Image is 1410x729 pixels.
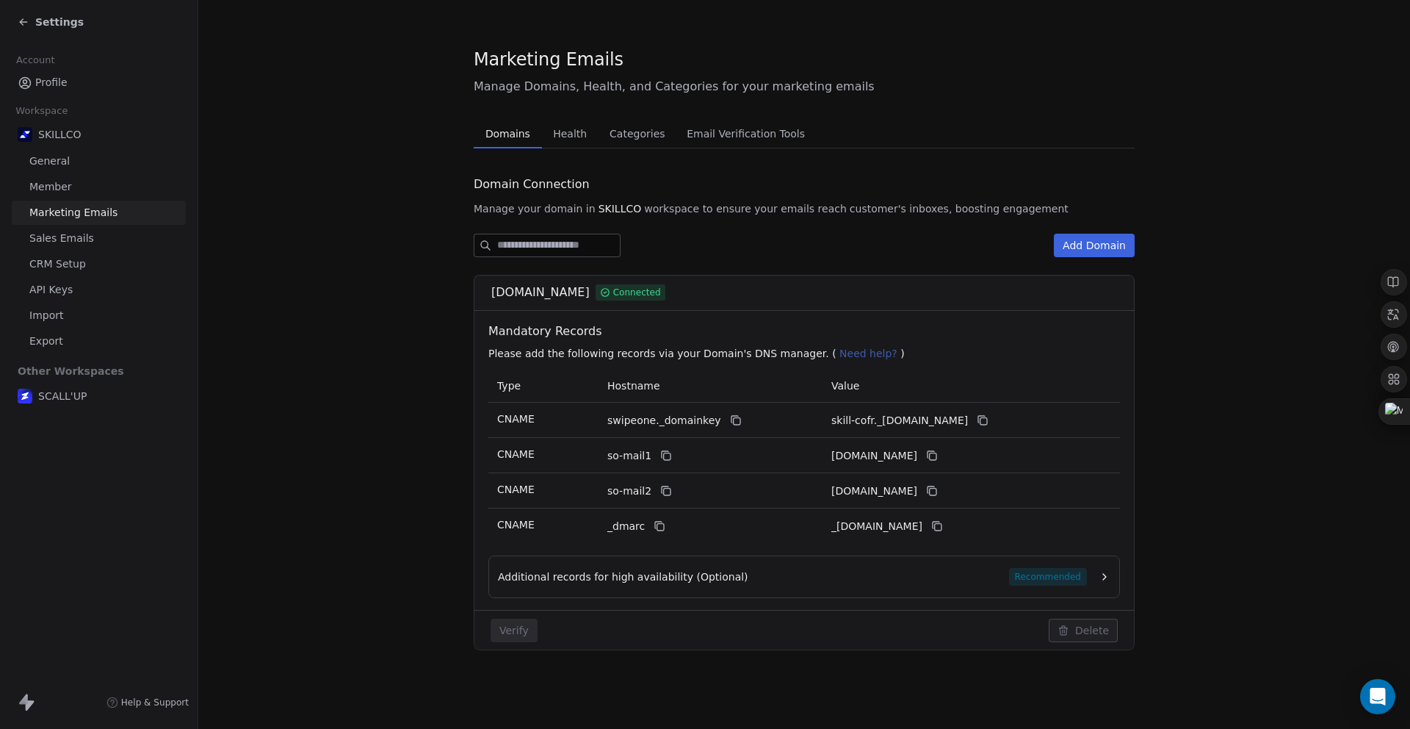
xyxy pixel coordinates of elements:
[18,127,32,142] img: Skillco%20logo%20icon%20(2).png
[12,149,186,173] a: General
[681,123,811,144] span: Email Verification Tools
[29,282,73,298] span: API Keys
[547,123,593,144] span: Health
[12,278,186,302] a: API Keys
[29,231,94,246] span: Sales Emails
[1049,619,1118,642] button: Delete
[607,413,721,428] span: swipeone._domainkey
[12,201,186,225] a: Marketing Emails
[831,484,917,499] span: skill-cofr2.swipeone.email
[1360,679,1395,714] div: Open Intercom Messenger
[474,49,623,71] span: Marketing Emails
[850,201,1069,216] span: customer's inboxes, boosting engagement
[29,308,63,323] span: Import
[106,697,189,708] a: Help & Support
[29,154,70,169] span: General
[18,389,32,403] img: logo%20scall%20up%202%20(3).png
[831,448,917,464] span: skill-cofr1.swipeone.email
[12,304,186,328] a: Import
[35,15,84,29] span: Settings
[498,568,1110,586] button: Additional records for high availability (Optional)Recommended
[491,619,538,642] button: Verify
[29,179,72,195] span: Member
[1009,568,1087,586] span: Recommended
[491,284,590,301] span: [DOMAIN_NAME]
[29,205,117,220] span: Marketing Emails
[474,201,596,216] span: Manage your domain in
[613,286,661,299] span: Connected
[480,123,536,144] span: Domains
[839,348,897,359] span: Need help?
[607,484,651,499] span: so-mail2
[12,226,186,251] a: Sales Emails
[121,697,189,708] span: Help & Support
[497,448,535,460] span: CNAME
[831,380,859,392] span: Value
[12,175,186,199] a: Member
[488,323,1126,340] span: Mandatory Records
[35,75,68,90] span: Profile
[488,346,1126,361] p: Please add the following records via your Domain's DNS manager. ( )
[12,71,186,95] a: Profile
[29,334,63,349] span: Export
[497,378,590,394] p: Type
[12,329,186,353] a: Export
[10,100,74,122] span: Workspace
[474,176,590,193] span: Domain Connection
[497,484,535,495] span: CNAME
[604,123,670,144] span: Categories
[497,519,535,531] span: CNAME
[12,252,186,276] a: CRM Setup
[12,359,130,383] span: Other Workspaces
[607,519,645,534] span: _dmarc
[497,413,535,425] span: CNAME
[474,78,1135,96] span: Manage Domains, Health, and Categories for your marketing emails
[599,201,642,216] span: SKILLCO
[1054,234,1135,257] button: Add Domain
[831,519,922,534] span: _dmarc.swipeone.email
[831,413,968,428] span: skill-cofr._domainkey.swipeone.email
[29,256,86,272] span: CRM Setup
[18,15,84,29] a: Settings
[10,49,61,71] span: Account
[644,201,847,216] span: workspace to ensure your emails reach
[498,570,748,584] span: Additional records for high availability (Optional)
[38,127,82,142] span: SKILLCO
[607,380,660,392] span: Hostname
[38,389,87,403] span: SCALL'UP
[607,448,651,464] span: so-mail1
